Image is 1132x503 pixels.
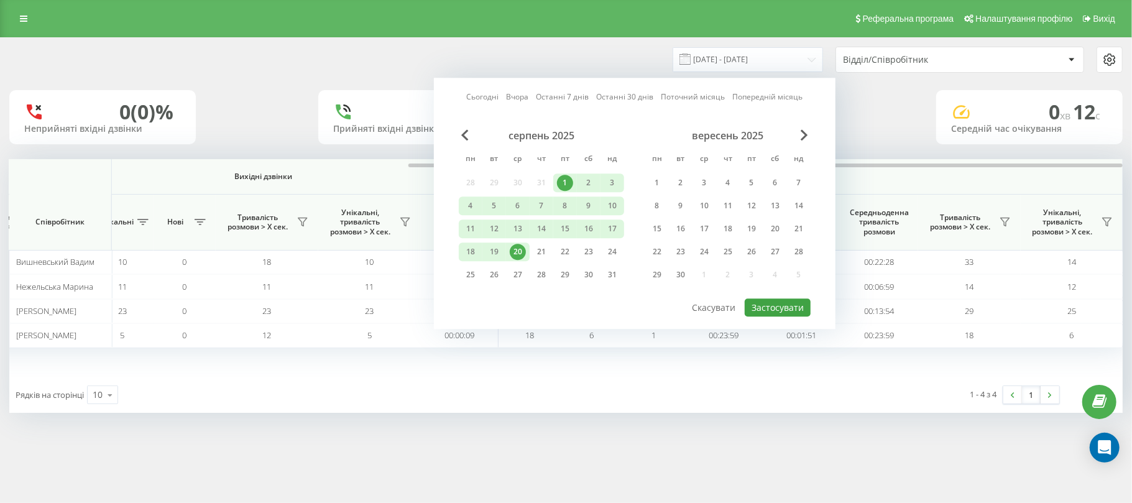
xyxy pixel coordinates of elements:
div: 1 [557,175,573,191]
div: нд 17 серп 2025 р. [601,219,624,238]
div: 29 [557,267,573,283]
span: Вишневський Вадим [16,256,94,267]
div: 5 [743,175,760,191]
div: 4 [720,175,736,191]
a: 1 [1022,386,1041,404]
div: нд 14 вер 2025 р. [787,196,811,215]
div: сб 27 вер 2025 р. [763,242,787,261]
div: нд 21 вер 2025 р. [787,219,811,238]
div: 28 [533,267,550,283]
div: 12 [743,198,760,214]
div: чт 18 вер 2025 р. [716,219,740,238]
div: 29 [649,267,665,283]
span: 11 [263,281,272,292]
span: 12 [263,330,272,341]
span: 12 [1067,281,1076,292]
div: 13 [767,198,783,214]
div: чт 28 серп 2025 р. [530,265,553,284]
div: чт 11 вер 2025 р. [716,196,740,215]
div: 5 [486,198,502,214]
span: [PERSON_NAME] [16,305,76,316]
div: пт 8 серп 2025 р. [553,196,577,215]
span: Унікальні [98,217,134,227]
div: чт 4 вер 2025 р. [716,173,740,192]
div: 19 [743,221,760,237]
div: 11 [720,198,736,214]
span: 10 [118,256,127,267]
div: 13 [510,221,526,237]
div: вт 12 серп 2025 р. [482,219,506,238]
span: 23 [263,305,272,316]
abbr: вівторок [671,150,690,169]
div: 19 [486,244,502,260]
div: 9 [581,198,597,214]
abbr: неділя [603,150,622,169]
div: вересень 2025 [645,129,811,142]
div: 16 [581,221,597,237]
a: Сьогодні [467,91,499,103]
div: ср 27 серп 2025 р. [506,265,530,284]
span: Вихідні дзвінки [58,172,469,182]
span: 6 [590,330,594,341]
div: пт 12 вер 2025 р. [740,196,763,215]
td: 00:00:12 [421,250,499,274]
span: 10 [366,256,374,267]
abbr: неділя [789,150,808,169]
div: вт 5 серп 2025 р. [482,196,506,215]
div: сб 30 серп 2025 р. [577,265,601,284]
td: 00:00:15 [421,274,499,298]
abbr: четвер [719,150,737,169]
div: 16 [673,221,689,237]
div: ср 17 вер 2025 р. [693,219,716,238]
div: нд 28 вер 2025 р. [787,242,811,261]
td: 00:22:28 [840,250,918,274]
td: 00:23:59 [685,323,763,348]
span: 33 [965,256,974,267]
abbr: п’ятниця [556,150,574,169]
div: 10 [604,198,620,214]
abbr: субота [579,150,598,169]
a: Останні 7 днів [536,91,589,103]
div: Open Intercom Messenger [1090,433,1120,463]
div: вт 19 серп 2025 р. [482,242,506,261]
div: 0 (0)% [119,100,173,124]
div: 26 [743,244,760,260]
abbr: субота [766,150,785,169]
span: Previous Month [461,129,469,141]
div: 27 [767,244,783,260]
div: сб 6 вер 2025 р. [763,173,787,192]
div: серпень 2025 [459,129,624,142]
div: 25 [720,244,736,260]
div: 23 [581,244,597,260]
abbr: середа [508,150,527,169]
span: 1 [652,330,656,341]
div: 8 [557,198,573,214]
abbr: понеділок [461,150,480,169]
div: Прийняті вхідні дзвінки [333,124,490,134]
div: 6 [510,198,526,214]
div: пн 15 вер 2025 р. [645,219,669,238]
div: пн 18 серп 2025 р. [459,242,482,261]
div: 24 [696,244,712,260]
div: вт 2 вер 2025 р. [669,173,693,192]
div: 25 [462,267,479,283]
span: 5 [367,330,372,341]
td: 00:06:59 [840,274,918,298]
div: 27 [510,267,526,283]
div: пн 25 серп 2025 р. [459,265,482,284]
div: 1 - 4 з 4 [970,388,997,400]
div: 30 [673,267,689,283]
div: 15 [557,221,573,237]
div: 4 [462,198,479,214]
div: 3 [696,175,712,191]
a: Поточний місяць [661,91,725,103]
div: чт 21 серп 2025 р. [530,242,553,261]
div: вт 30 вер 2025 р. [669,265,693,284]
div: нд 10 серп 2025 р. [601,196,624,215]
div: 20 [767,221,783,237]
div: пн 11 серп 2025 р. [459,219,482,238]
div: вт 9 вер 2025 р. [669,196,693,215]
span: 14 [1067,256,1076,267]
div: 22 [649,244,665,260]
span: 18 [965,330,974,341]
